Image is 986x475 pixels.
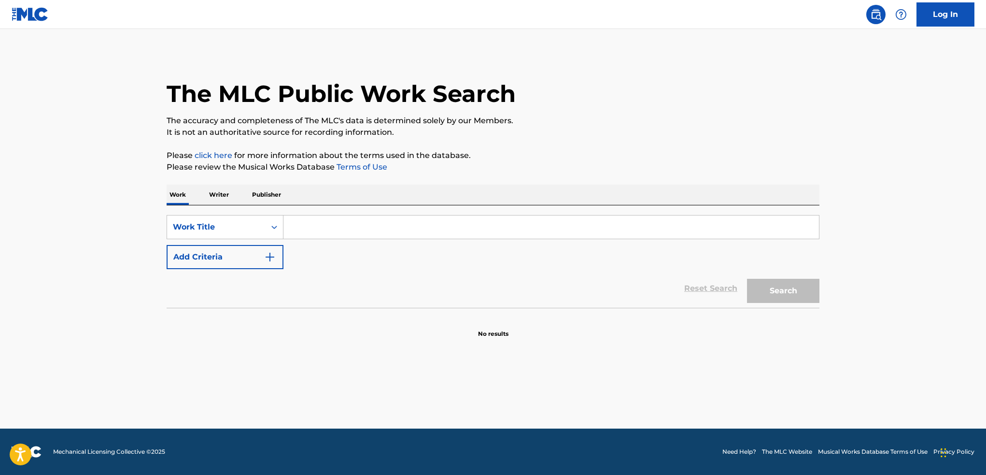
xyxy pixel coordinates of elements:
[167,115,819,127] p: The accuracy and completeness of The MLC's data is determined solely by our Members.
[916,2,974,27] a: Log In
[249,185,284,205] p: Publisher
[870,9,882,20] img: search
[478,318,508,338] p: No results
[167,215,819,308] form: Search Form
[264,251,276,263] img: 9d2ae6d4665cec9f34b9.svg
[895,9,907,20] img: help
[762,447,812,456] a: The MLC Website
[195,151,232,160] a: click here
[866,5,886,24] a: Public Search
[722,447,756,456] a: Need Help?
[206,185,232,205] p: Writer
[891,5,911,24] div: Help
[335,162,387,172] a: Terms of Use
[818,447,928,456] a: Musical Works Database Terms of Use
[167,150,819,161] p: Please for more information about the terms used in the database.
[938,429,986,475] iframe: Chat Widget
[167,245,283,269] button: Add Criteria
[12,446,42,458] img: logo
[167,161,819,173] p: Please review the Musical Works Database
[167,79,516,108] h1: The MLC Public Work Search
[53,447,165,456] span: Mechanical Licensing Collective © 2025
[941,438,946,467] div: Drag
[12,7,49,21] img: MLC Logo
[167,127,819,138] p: It is not an authoritative source for recording information.
[173,221,260,233] div: Work Title
[167,185,189,205] p: Work
[933,447,974,456] a: Privacy Policy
